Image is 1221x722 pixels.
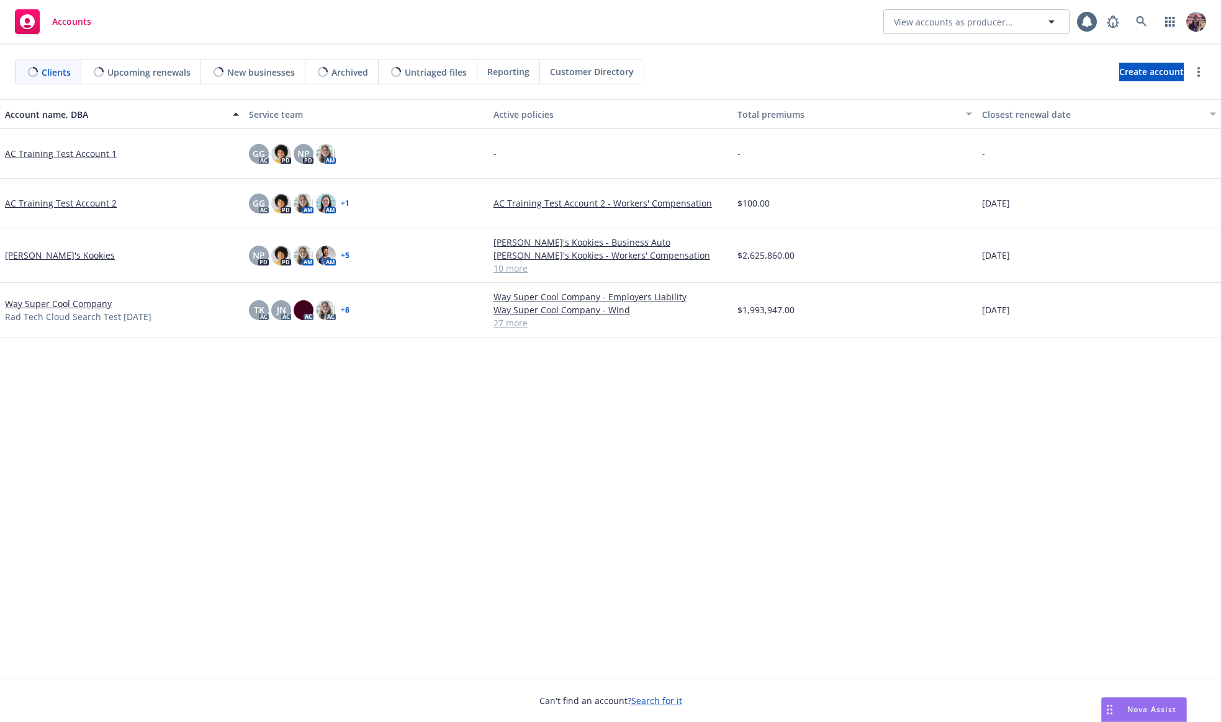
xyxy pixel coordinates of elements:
[982,303,1010,316] span: [DATE]
[227,66,295,79] span: New businesses
[894,16,1013,29] span: View accounts as producer...
[982,249,1010,262] span: [DATE]
[294,194,313,213] img: photo
[249,108,483,121] div: Service team
[493,236,728,249] a: [PERSON_NAME]'s Kookies - Business Auto
[1129,9,1154,34] a: Search
[10,4,96,39] a: Accounts
[277,303,286,316] span: JN
[982,147,985,160] span: -
[737,147,741,160] span: -
[493,249,728,262] a: [PERSON_NAME]'s Kookies - Workers' Compensation
[883,9,1070,34] button: View accounts as producer...
[737,303,795,316] span: $1,993,947.00
[405,66,467,79] span: Untriaged files
[1101,697,1187,722] button: Nova Assist
[493,108,728,121] div: Active policies
[489,99,732,129] button: Active policies
[316,194,336,213] img: photo
[493,290,728,303] a: Way Super Cool Company - Employers Liability
[737,249,795,262] span: $2,625,860.00
[254,303,264,316] span: TK
[316,246,336,265] img: photo
[1127,704,1176,715] span: Nova Assist
[341,200,349,207] a: + 1
[5,297,112,310] a: Way Super Cool Company
[493,262,728,275] a: 10 more
[52,17,91,27] span: Accounts
[253,197,265,210] span: GG
[341,306,349,314] a: + 8
[977,99,1221,129] button: Closest renewal date
[487,65,529,78] span: Reporting
[493,316,728,329] a: 27 more
[297,147,310,160] span: NP
[1191,65,1206,79] a: more
[493,197,728,210] a: AC Training Test Account 2 - Workers' Compensation
[294,246,313,265] img: photo
[982,197,1010,210] span: [DATE]
[107,66,191,79] span: Upcoming renewals
[253,147,265,160] span: GG
[1119,60,1184,84] span: Create account
[1158,9,1183,34] a: Switch app
[737,197,770,210] span: $100.00
[294,300,313,320] img: photo
[5,108,225,121] div: Account name, DBA
[341,252,349,259] a: + 5
[982,108,1202,121] div: Closest renewal date
[271,144,291,164] img: photo
[331,66,368,79] span: Archived
[1186,12,1206,32] img: photo
[493,147,497,160] span: -
[1101,9,1125,34] a: Report a Bug
[631,695,682,706] a: Search for it
[42,66,71,79] span: Clients
[1102,698,1117,721] div: Drag to move
[1119,63,1184,81] a: Create account
[244,99,488,129] button: Service team
[271,246,291,265] img: photo
[5,147,117,160] a: AC Training Test Account 1
[5,197,117,210] a: AC Training Test Account 2
[316,300,336,320] img: photo
[316,144,336,164] img: photo
[271,194,291,213] img: photo
[493,303,728,316] a: Way Super Cool Company - Wind
[5,310,151,323] span: Rad Tech Cloud Search Test [DATE]
[253,249,265,262] span: NP
[5,249,115,262] a: [PERSON_NAME]'s Kookies
[732,99,976,129] button: Total premiums
[737,108,958,121] div: Total premiums
[539,694,682,707] span: Can't find an account?
[550,65,634,78] span: Customer Directory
